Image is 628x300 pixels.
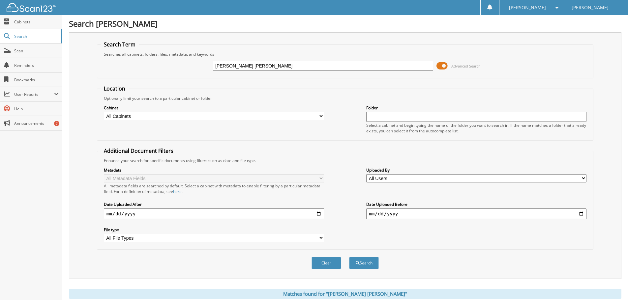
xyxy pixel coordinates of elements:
legend: Location [101,85,129,92]
h1: Search [PERSON_NAME] [69,18,621,29]
legend: Additional Document Filters [101,147,177,154]
div: Searches all cabinets, folders, files, metadata, and keywords [101,51,590,57]
label: Cabinet [104,105,324,111]
span: Announcements [14,121,59,126]
span: [PERSON_NAME] [509,6,546,10]
div: 7 [54,121,59,126]
label: Uploaded By [366,167,586,173]
input: end [366,208,586,219]
span: Bookmarks [14,77,59,83]
div: Optionally limit your search to a particular cabinet or folder [101,95,590,101]
div: Matches found for "[PERSON_NAME] [PERSON_NAME]" [69,289,621,299]
label: Metadata [104,167,324,173]
span: Advanced Search [451,64,481,68]
input: start [104,208,324,219]
span: Reminders [14,63,59,68]
legend: Search Term [101,41,139,48]
span: Help [14,106,59,112]
span: User Reports [14,92,54,97]
span: [PERSON_NAME] [572,6,609,10]
button: Clear [312,257,341,269]
label: Folder [366,105,586,111]
button: Search [349,257,379,269]
span: Cabinets [14,19,59,25]
label: File type [104,227,324,232]
img: scan123-logo-white.svg [7,3,56,12]
div: All metadata fields are searched by default. Select a cabinet with metadata to enable filtering b... [104,183,324,194]
span: Scan [14,48,59,54]
span: Search [14,34,58,39]
label: Date Uploaded After [104,202,324,207]
label: Date Uploaded Before [366,202,586,207]
div: Select a cabinet and begin typing the name of the folder you want to search in. If the name match... [366,123,586,134]
div: Enhance your search for specific documents using filters such as date and file type. [101,158,590,163]
a: here [173,189,182,194]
